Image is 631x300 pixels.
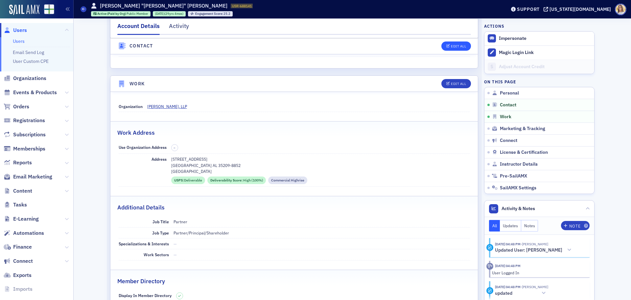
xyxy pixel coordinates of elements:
[500,90,519,96] span: Personal
[500,220,521,232] button: Updates
[495,247,574,254] button: Updated User: [PERSON_NAME]
[117,277,165,286] h2: Member Directory
[13,215,39,223] span: E-Learning
[91,11,151,16] div: Active (Paid by Org): Active (Paid by Org): Public Member
[4,230,44,237] a: Automations
[152,219,169,224] span: Job Title
[561,221,590,230] button: Note
[500,126,545,132] span: Marketing & Tracking
[119,293,172,298] span: Display In Member Directory
[484,23,504,29] h4: Actions
[500,114,511,120] span: Work
[495,263,521,268] time: 8/13/2025 04:48 PM
[549,6,611,12] div: [US_STATE][DOMAIN_NAME]
[451,44,466,48] div: Edit All
[152,230,169,235] span: Job Type
[4,27,27,34] a: Users
[210,178,243,183] span: Deliverability Score :
[13,75,46,82] span: Organizations
[119,145,167,150] span: Use Organization Address
[521,220,538,232] button: Notes
[4,117,45,124] a: Registrations
[500,102,516,108] span: Contact
[171,162,470,168] p: [GEOGRAPHIC_DATA] AL 35209-8852
[13,159,32,166] span: Reports
[127,12,148,16] span: Public Member
[4,173,52,180] a: Email Marketing
[13,230,44,237] span: Automations
[4,243,32,251] a: Finance
[4,103,29,110] a: Orders
[188,11,233,16] div: Engagement Score: 25.2
[13,187,32,195] span: Content
[4,272,32,279] a: Exports
[500,161,538,167] span: Instructor Details
[569,224,580,228] div: Note
[451,82,466,86] div: Edit All
[117,22,160,35] div: Account Details
[195,12,231,16] div: 25.2
[171,156,470,162] p: [STREET_ADDRESS]
[486,263,493,270] div: Activity
[492,270,585,276] div: User Logged In
[499,50,591,56] div: Magic Login Link
[117,203,165,212] h2: Additional Details
[169,22,189,34] div: Activity
[4,258,33,265] a: Connect
[499,36,526,41] button: Impersonate
[13,89,57,96] span: Events & Products
[495,290,548,297] button: updated
[4,89,57,96] a: Events & Products
[100,2,227,10] h1: [PERSON_NAME] "[PERSON_NAME]" [PERSON_NAME]
[117,128,155,137] h2: Work Address
[13,49,44,55] a: Email Send Log
[232,4,252,8] span: USR-688141
[544,7,613,12] button: [US_STATE][DOMAIN_NAME]
[147,103,212,109] a: [PERSON_NAME], LLP
[13,103,29,110] span: Orders
[153,11,186,16] div: 1996-05-23 00:00:00
[174,230,229,235] span: Partner/Principal/Shareholder
[155,12,164,16] span: [DATE]
[13,272,32,279] span: Exports
[500,185,536,191] span: SailAMX Settings
[4,187,32,195] a: Content
[9,5,39,15] a: SailAMX
[155,12,183,16] div: (29yrs 4mos)
[119,104,143,109] span: Organization
[13,131,46,138] span: Subscriptions
[441,79,471,88] button: Edit All
[484,60,594,74] a: Adjust Account Credit
[13,38,25,44] a: Users
[97,12,127,16] span: Active (Paid by Org)
[502,205,535,212] span: Activity & Notes
[500,173,527,179] span: Pre-SailAMX
[13,258,33,265] span: Connect
[152,156,167,162] span: Address
[44,4,54,14] img: SailAMX
[174,252,177,257] span: —
[174,241,177,246] span: —
[500,138,517,144] span: Connect
[486,244,493,251] div: Activity
[495,247,562,253] h5: Updated User: [PERSON_NAME]
[13,58,49,64] a: User Custom CPE
[500,150,548,155] span: License & Certification
[4,159,32,166] a: Reports
[4,131,46,138] a: Subscriptions
[495,242,521,246] time: 8/13/2025 04:48 PM
[207,177,266,184] div: Deliverability Score: High (100%)
[129,80,145,87] h4: Work
[495,290,512,296] h5: updated
[517,6,540,12] div: Support
[195,12,224,16] span: Engagement Score :
[495,285,521,289] time: 8/13/2025 04:48 PM
[13,173,52,180] span: Email Marketing
[441,41,471,51] button: Edit All
[268,177,307,184] div: Commercial Highrise
[4,286,33,293] a: Imports
[13,286,33,293] span: Imports
[174,216,470,227] dd: Partner
[4,145,45,152] a: Memberships
[4,215,39,223] a: E-Learning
